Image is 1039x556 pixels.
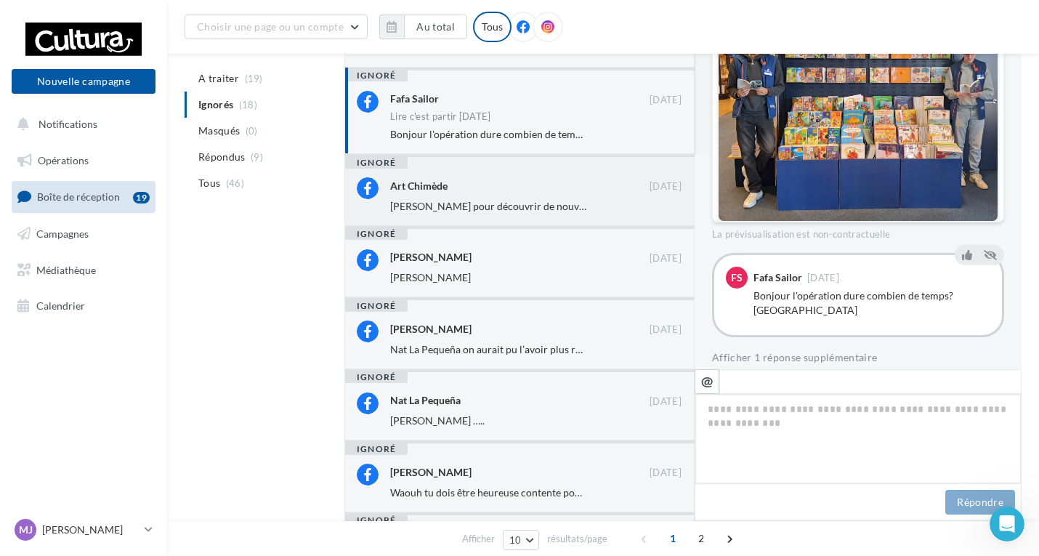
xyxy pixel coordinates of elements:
b: Gérer mon compte > Réseaux sociaux> Comptes Facebook/Instagram [56,448,231,490]
div: Service-Client de Digitaleo [94,158,226,172]
span: [DATE] [650,323,682,337]
span: [DATE] [650,395,682,408]
div: Tous [473,12,512,42]
b: utiliser un profil Facebook et d'être administrateur [56,280,243,322]
div: ignoré [345,228,408,240]
div: Art Chimède [390,179,448,193]
a: Calendrier [9,291,158,321]
span: 10 [509,534,522,546]
span: Calendrier [36,299,85,312]
span: A traiter [198,71,239,86]
a: MJ [PERSON_NAME] [12,516,155,544]
button: 10 [503,530,540,550]
span: Campagnes [36,227,89,240]
a: Boîte de réception19 [9,181,158,212]
div: [PERSON_NAME] [390,465,472,480]
div: Débuter sur les Réseaux Sociaux [20,57,270,110]
span: Bonjour l'opération dure combien de temps? [GEOGRAPHIC_DATA] [390,128,696,140]
span: Boîte de réception [37,190,120,203]
span: Masqués [198,124,240,138]
span: [DATE] [650,252,682,265]
button: Choisir une page ou un compte [185,15,368,39]
span: 2 [690,527,713,550]
div: Suivez ce pas à pas et si besoin, écrivez-nous à [20,110,270,145]
div: La prévisualisation est non-contractuelle [712,222,1004,241]
div: ignoré [345,157,408,169]
div: [PERSON_NAME] [390,250,472,265]
span: Waouh tu dois être heureuse contente pour toi [390,486,599,499]
button: Au total [404,15,467,39]
div: Associer Facebook à Digitaleo [56,254,246,269]
span: [DATE] [650,94,682,107]
div: Lire c'est partir [DATE] [390,112,491,121]
div: Bonjour l'opération dure combien de temps? [GEOGRAPHIC_DATA] [753,289,990,318]
span: Notifications [39,118,97,130]
div: 1Associer Facebook à Digitaleo [27,249,264,273]
span: Répondus [198,150,246,164]
button: Nouvelle campagne [12,69,155,94]
button: go back [9,6,37,33]
div: ignoré [345,300,408,312]
a: Campagnes [9,219,158,249]
span: [PERSON_NAME] pour découvrir de nouveaux jeux ☺️ [390,200,636,212]
div: Fafa Sailor [390,92,439,106]
p: [PERSON_NAME] [42,523,139,537]
span: Choisir une page ou un compte [197,20,344,33]
span: [PERSON_NAME] [390,271,471,283]
div: ignoré [345,70,408,81]
p: Il reste environ 2 minutes [146,193,276,208]
button: Au total [379,15,467,39]
a: Opérations [9,145,158,176]
div: [PERSON_NAME] [390,322,472,337]
button: @ [695,369,719,394]
div: 19 [133,192,150,204]
span: [DATE] [650,180,682,193]
span: Médiathèque [36,263,96,275]
div: Fermer [255,7,281,33]
button: Afficher 1 réponse supplémentaire [712,349,878,366]
span: MJ [19,523,33,537]
iframe: Intercom live chat [990,507,1024,541]
span: 1 [661,527,684,550]
div: ignoré [345,443,408,455]
span: [DATE] [650,467,682,480]
span: Tous [198,176,220,190]
i: @ [701,374,713,387]
div: 👉 Pour Instagram, vous devez obligatoirement utiliser un ET le [56,339,253,400]
a: Médiathèque [9,255,158,286]
span: Afficher [462,532,495,546]
div: ✔️ Toutes ces conditions sont réunies ? Commencez l'association depuis " " en cliquant sur " ". [56,416,253,507]
div: 👉 Assurez-vous d' de vos pages. [56,278,253,324]
span: (9) [251,151,263,163]
div: Nat La Pequeña [390,393,461,408]
div: ignoré [345,371,408,383]
span: (0) [246,125,258,137]
img: Profile image for Service-Client [65,153,88,177]
span: Opérations [38,154,89,166]
button: Notifications [9,109,153,140]
a: [EMAIL_ADDRESS][DOMAIN_NAME] [63,129,267,142]
span: [PERSON_NAME] ….. [390,414,485,427]
p: 2 étapes terminées sur 3 [15,193,142,208]
span: résultats/page [547,532,607,546]
span: Nat La Pequeña on aurait pu l’avoir plus rapidement hihi 🤣 [390,343,658,355]
b: relier à votre page Facebook. [56,371,252,398]
div: ignoré [345,515,408,526]
button: Répondre [945,490,1015,515]
span: FS [731,270,743,285]
span: (19) [245,73,263,84]
span: [DATE] [807,273,839,283]
div: Fafa Sailor [753,273,802,283]
span: (46) [226,177,244,189]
